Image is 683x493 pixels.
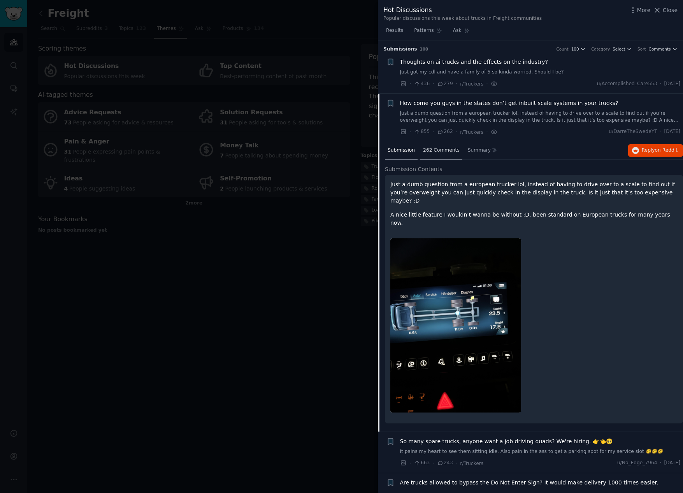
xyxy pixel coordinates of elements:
[437,460,453,467] span: 243
[591,46,610,52] div: Category
[460,461,483,466] span: r/Truckers
[453,27,462,34] span: Ask
[423,147,460,154] span: 262 Comments
[414,128,430,135] span: 855
[663,6,678,14] span: Close
[437,80,453,87] span: 279
[414,460,430,467] span: 663
[390,211,678,227] p: A nice little feature I wouldn’t wanna be without :D, been standard on European trucks for many y...
[609,128,657,135] span: u/DarreTheSwedeYT
[450,24,472,40] a: Ask
[664,128,680,135] span: [DATE]
[411,24,444,40] a: Patterns
[637,6,651,14] span: More
[613,46,632,52] button: Select
[649,46,678,52] button: Comments
[653,6,678,14] button: Close
[388,147,415,154] span: Submission
[460,129,483,135] span: r/Truckers
[400,58,548,66] a: Thoughts on ai trucks and the effects on the industry?
[400,110,681,124] a: Just a dumb question from a european trucker lol, instead of having to drive over to a scale to f...
[456,128,457,136] span: ·
[642,147,678,154] span: Reply
[432,128,434,136] span: ·
[400,479,658,487] a: Are trucks allowed to bypass the Do Not Enter Sign? It would make delivery 1000 times easier.
[571,46,586,52] button: 100
[400,448,681,455] a: It pains my heart to see them sitting idle. Also pain in the ass to get a parking spot for my ser...
[432,80,434,88] span: ·
[556,46,568,52] div: Count
[456,80,457,88] span: ·
[383,5,542,15] div: Hot Discussions
[617,460,657,467] span: u/No_Edge_7964
[420,47,428,51] span: 100
[385,165,442,173] span: Submission Contents
[437,128,453,135] span: 262
[414,80,430,87] span: 436
[597,80,657,87] span: u/Accomplished_Care553
[660,460,662,467] span: ·
[383,24,406,40] a: Results
[460,81,483,87] span: r/Truckers
[637,46,646,52] div: Sort
[655,147,678,153] span: on Reddit
[383,15,542,22] div: Popular discussions this week about trucks in Freight communities
[390,180,678,205] p: Just a dumb question from a european trucker lol, instead of having to drive over to a scale to f...
[660,80,662,87] span: ·
[613,46,625,52] span: Select
[629,6,651,14] button: More
[664,80,680,87] span: [DATE]
[468,147,491,154] span: Summary
[400,69,681,76] a: Just got my cdl and have a family of 5 so kinda worried. Should I be?
[456,459,457,467] span: ·
[649,46,671,52] span: Comments
[383,46,417,53] span: Submission s
[486,80,488,88] span: ·
[409,459,411,467] span: ·
[390,238,521,413] img: How come you guys in the states don’t get inbuilt scale systems in your trucks?
[660,128,662,135] span: ·
[432,459,434,467] span: ·
[664,460,680,467] span: [DATE]
[400,437,613,446] a: So many spare trucks, anyone want a job driving quads? We're hiring. 👉👈🥹
[571,46,579,52] span: 100
[486,128,488,136] span: ·
[400,99,618,107] a: How come you guys in the states don’t get inbuilt scale systems in your trucks?
[628,144,683,157] button: Replyon Reddit
[414,27,434,34] span: Patterns
[409,80,411,88] span: ·
[386,27,403,34] span: Results
[409,128,411,136] span: ·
